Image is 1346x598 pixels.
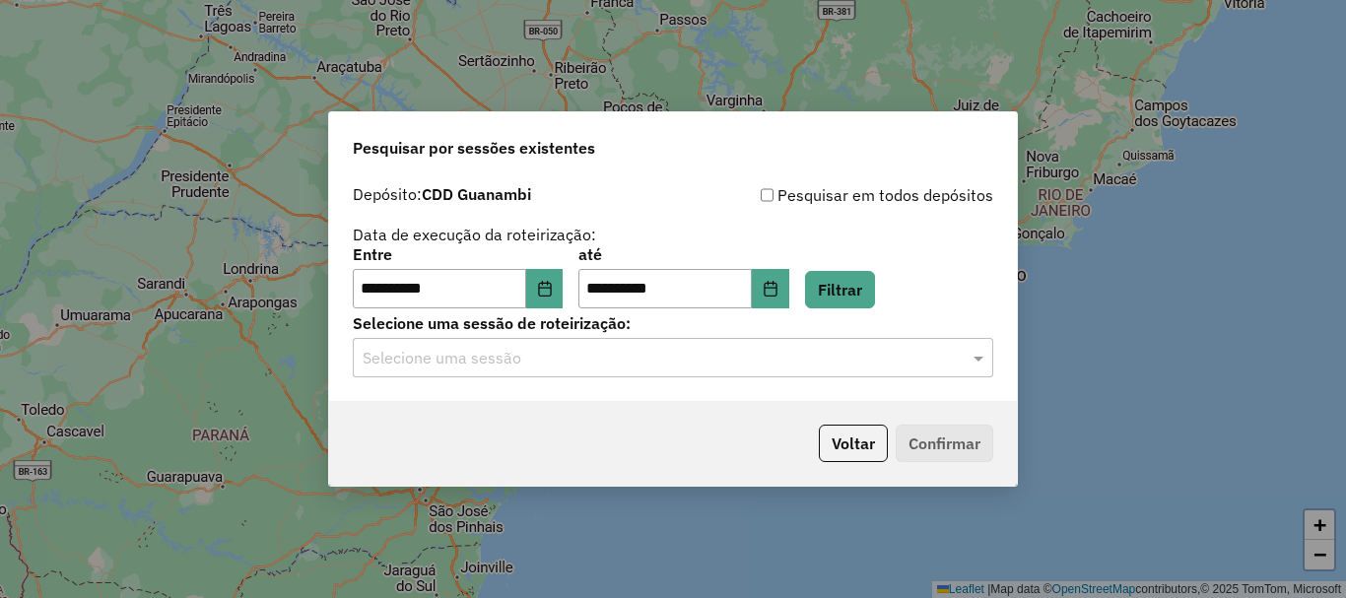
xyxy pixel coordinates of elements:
label: Entre [353,242,563,266]
button: Filtrar [805,271,875,308]
button: Choose Date [752,269,789,308]
label: Data de execução da roteirização: [353,223,596,246]
span: Pesquisar por sessões existentes [353,136,595,160]
button: Choose Date [526,269,564,308]
label: até [578,242,788,266]
div: Pesquisar em todos depósitos [673,183,993,207]
label: Depósito: [353,182,531,206]
label: Selecione uma sessão de roteirização: [353,311,993,335]
strong: CDD Guanambi [422,184,531,204]
button: Voltar [819,425,888,462]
